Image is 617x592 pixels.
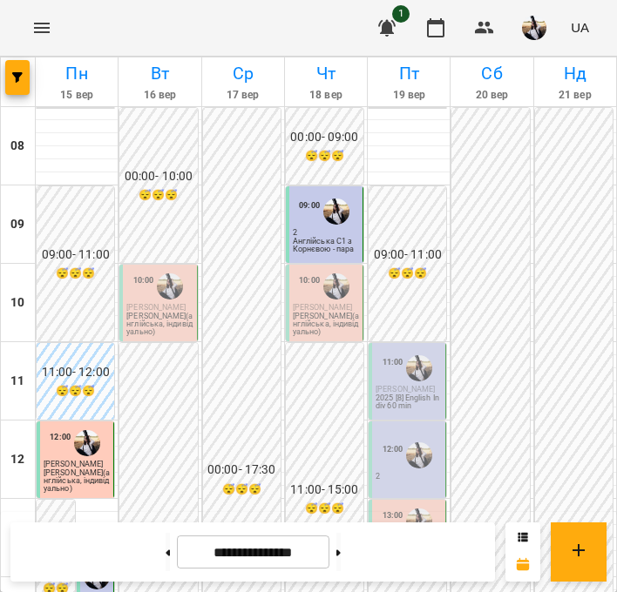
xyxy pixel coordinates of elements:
label: 10:00 [133,274,154,286]
h6: Пн [38,60,115,87]
h6: Сб [453,60,530,87]
label: 13:00 [383,509,403,521]
h6: 15 вер [38,87,115,104]
h6: 09 [10,215,24,234]
h6: 00:00 - 10:00 [121,167,195,186]
label: 12:00 [383,443,403,455]
p: [PERSON_NAME](англійська, індивідуально) [126,313,193,336]
img: Корнєва Марина Володимирівна (а) [323,198,349,225]
button: Menu [21,7,63,49]
h6: Вт [121,60,198,87]
h6: 17 вер [205,87,281,104]
h6: 18 вер [288,87,364,104]
label: 10:00 [299,274,320,286]
h6: 11:00 - 15:00 [288,481,362,500]
h6: Чт [288,60,364,87]
img: Корнєва Марина Володимирівна (а) [406,508,432,535]
h6: 12 [10,450,24,469]
span: [PERSON_NAME] [44,460,103,468]
label: 12:00 [50,431,71,443]
h6: 10 [10,293,24,313]
h6: 11 [10,372,24,391]
button: UA [564,11,596,44]
span: UA [571,18,589,37]
img: 947f4ccfa426267cd88e7c9c9125d1cd.jfif [522,16,546,40]
p: 2 [376,473,442,481]
h6: 11:00 - 12:00 [38,363,112,382]
span: [PERSON_NAME] [376,385,435,394]
p: 2 [293,229,359,237]
h6: 09:00 - 11:00 [38,246,112,265]
h6: 😴😴😴 [288,501,362,517]
label: 09:00 [299,199,320,212]
h6: 08 [10,137,24,156]
span: [PERSON_NAME] [293,303,352,312]
h6: 00:00 - 09:00 [288,128,362,147]
h6: 21 вер [537,87,614,104]
h6: 19 вер [370,87,447,104]
h6: 😴😴😴 [38,266,112,282]
p: [PERSON_NAME](англійська, індивідуально) [293,313,359,336]
h6: 09:00 - 11:00 [370,246,444,265]
h6: 😴😴😴 [205,481,279,498]
h6: Ср [205,60,281,87]
h6: Нд [537,60,614,87]
img: Корнєва Марина Володимирівна (а) [323,273,349,299]
h6: 16 вер [121,87,198,104]
img: Корнєва Марина Володимирівна (а) [406,355,432,381]
h6: 20 вер [453,87,530,104]
span: 1 [392,5,410,23]
h6: 00:00 - 17:30 [205,461,279,480]
img: Корнєва Марина Володимирівна (а) [74,430,100,456]
span: [PERSON_NAME] [126,303,186,312]
h6: 😴😴😴 [288,148,362,165]
p: Англійська С1 з Корнєвою - пара [293,238,359,253]
img: Корнєва Марина Володимирівна (а) [157,273,183,299]
h6: 😴😴😴 [38,383,112,400]
img: Корнєва Марина Володимирівна (а) [406,442,432,468]
h6: 😴😴😴 [370,266,444,282]
h6: 😴😴😴 [121,187,195,204]
p: 2025 [8] English Indiv 60 min [376,394,442,410]
label: 11:00 [383,356,403,368]
p: [PERSON_NAME](англійська, індивідуально) [44,469,110,493]
h6: Пт [370,60,447,87]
